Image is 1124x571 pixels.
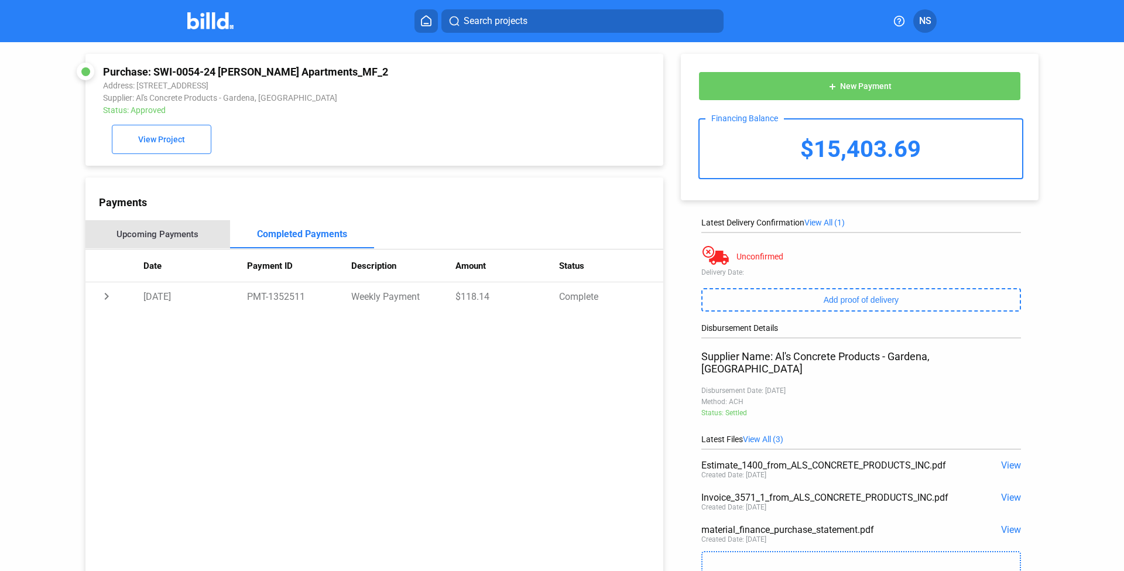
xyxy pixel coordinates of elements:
[464,14,527,28] span: Search projects
[247,282,351,310] td: PMT-1352511
[824,295,899,305] span: Add proof of delivery
[700,119,1022,178] div: $15,403.69
[701,460,957,471] div: Estimate_1400_from_ALS_CONCRETE_PRODUCTS_INC.pdf
[701,535,766,543] div: Created Date: [DATE]
[103,81,537,90] div: Address: [STREET_ADDRESS]
[701,218,1021,227] div: Latest Delivery Confirmation
[701,471,766,479] div: Created Date: [DATE]
[1001,460,1021,471] span: View
[701,350,1021,375] div: Supplier Name: Al's Concrete Products - Gardena, [GEOGRAPHIC_DATA]
[257,228,347,240] div: Completed Payments
[103,66,537,78] div: Purchase: SWI-0054-24 [PERSON_NAME] Apartments_MF_2
[138,135,185,145] span: View Project
[441,9,724,33] button: Search projects
[701,398,1021,406] div: Method: ACH
[351,282,455,310] td: Weekly Payment
[116,229,198,240] div: Upcoming Payments
[103,93,537,102] div: Supplier: Al's Concrete Products - Gardena, [GEOGRAPHIC_DATA]
[919,14,931,28] span: NS
[701,268,1021,276] div: Delivery Date:
[351,249,455,282] th: Description
[701,524,957,535] div: material_finance_purchase_statement.pdf
[828,82,837,91] mat-icon: add
[736,252,783,261] div: Unconfirmed
[698,71,1021,101] button: New Payment
[1001,524,1021,535] span: View
[143,249,248,282] th: Date
[559,282,663,310] td: Complete
[247,249,351,282] th: Payment ID
[143,282,248,310] td: [DATE]
[187,12,234,29] img: Billd Company Logo
[913,9,937,33] button: NS
[705,114,784,123] div: Financing Balance
[701,409,1021,417] div: Status: Settled
[1001,492,1021,503] span: View
[112,125,211,154] button: View Project
[701,435,1021,444] div: Latest Files
[701,288,1021,312] button: Add proof of delivery
[701,492,957,503] div: Invoice_3571_1_from_ALS_CONCRETE_PRODUCTS_INC.pdf
[455,249,560,282] th: Amount
[559,249,663,282] th: Status
[103,105,537,115] div: Status: Approved
[701,323,1021,333] div: Disbursement Details
[743,435,783,444] span: View All (3)
[804,218,845,227] span: View All (1)
[455,282,560,310] td: $118.14
[99,196,663,208] div: Payments
[701,387,1021,395] div: Disbursement Date: [DATE]
[840,82,892,91] span: New Payment
[701,503,766,511] div: Created Date: [DATE]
